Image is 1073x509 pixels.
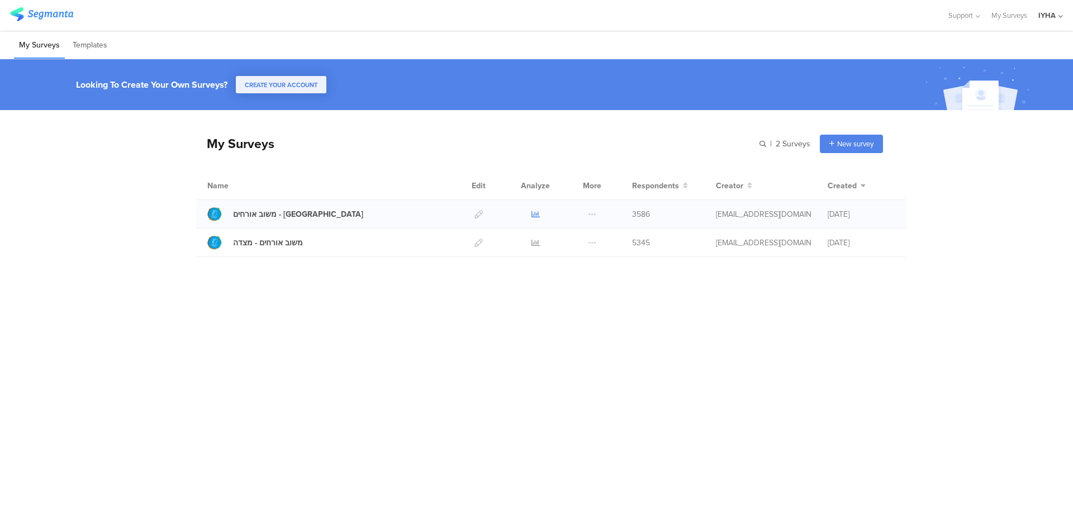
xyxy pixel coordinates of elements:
[828,208,895,220] div: [DATE]
[76,78,227,91] div: Looking To Create Your Own Surveys?
[10,7,73,21] img: segmanta logo
[776,138,810,150] span: 2 Surveys
[768,138,773,150] span: |
[1038,10,1056,21] div: IYHA
[632,180,679,192] span: Respondents
[922,63,1037,113] img: create_account_image.svg
[233,208,363,220] div: משוב אורחים - עין גדי
[14,32,65,59] li: My Surveys
[716,180,743,192] span: Creator
[632,180,688,192] button: Respondents
[837,139,873,149] span: New survey
[828,180,866,192] button: Created
[245,80,317,89] span: CREATE YOUR ACCOUNT
[632,208,650,220] span: 3586
[207,235,303,250] a: משוב אורחים - מצדה
[632,237,650,249] span: 5345
[467,172,491,199] div: Edit
[68,32,112,59] li: Templates
[519,172,552,199] div: Analyze
[196,134,274,153] div: My Surveys
[580,172,604,199] div: More
[716,180,752,192] button: Creator
[828,180,857,192] span: Created
[716,208,811,220] div: ofir@iyha.org.il
[828,237,895,249] div: [DATE]
[207,180,274,192] div: Name
[233,237,303,249] div: משוב אורחים - מצדה
[716,237,811,249] div: ofir@iyha.org.il
[948,10,973,21] span: Support
[207,207,363,221] a: משוב אורחים - [GEOGRAPHIC_DATA]
[236,76,326,93] button: CREATE YOUR ACCOUNT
